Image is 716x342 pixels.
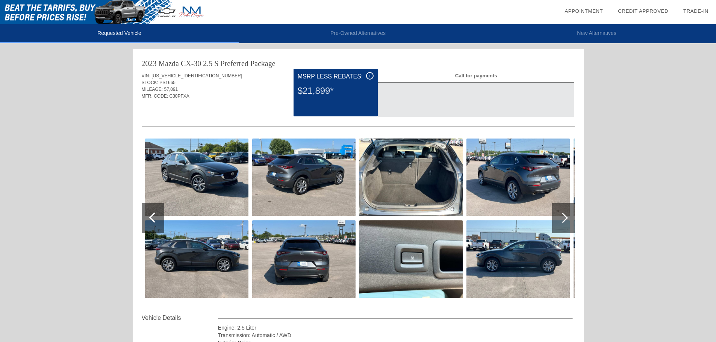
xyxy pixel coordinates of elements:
[252,220,356,298] img: 5.jpg
[369,73,371,78] span: i
[142,313,218,322] div: Vehicle Details
[239,24,477,43] li: Pre-Owned Alternatives
[145,220,248,298] img: 3.jpg
[466,220,570,298] img: 9.jpg
[466,139,570,216] img: 8.jpg
[574,220,677,298] img: 11.jpg
[142,58,201,69] div: 2023 Mazda CX-30
[359,220,463,298] img: 7.jpg
[203,58,275,69] div: 2.5 S Preferred Package
[142,73,150,78] span: VIN:
[574,139,677,216] img: 10.jpg
[683,8,708,14] a: Trade-In
[218,324,573,331] div: Engine: 2.5 Liter
[252,139,356,216] img: 4.jpg
[378,69,574,83] div: Call for payments
[298,81,374,101] div: $21,899*
[477,24,716,43] li: New Alternatives
[298,72,374,81] div: MSRP Less Rebates:
[618,8,668,14] a: Credit Approved
[142,87,163,92] span: MILEAGE:
[142,93,168,99] span: MFR. CODE:
[170,93,189,99] span: C30PFXA
[142,80,158,85] span: STOCK:
[145,139,248,216] img: 2.jpg
[151,73,242,78] span: [US_VEHICLE_IDENTIFICATION_NUMBER]
[565,8,603,14] a: Appointment
[218,331,573,339] div: Transmission: Automatic / AWD
[142,104,575,116] div: Quoted on [DATE] 7:27:05 PM
[359,139,463,216] img: 6.jpg
[164,87,178,92] span: 57,091
[159,80,176,85] span: PS1665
